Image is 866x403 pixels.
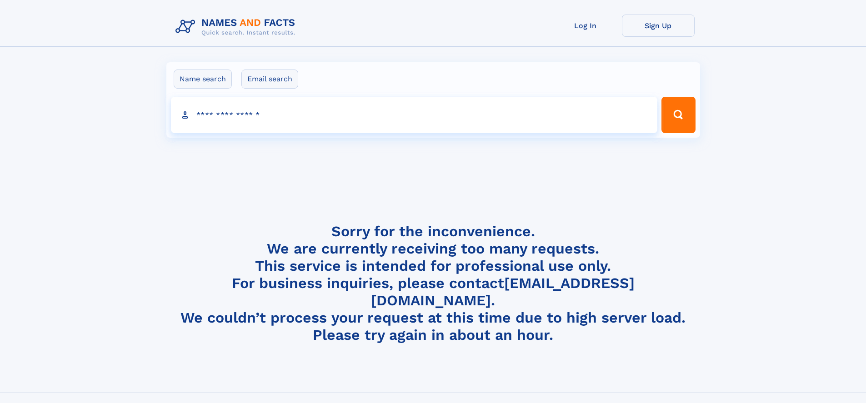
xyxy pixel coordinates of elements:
[174,70,232,89] label: Name search
[172,223,695,344] h4: Sorry for the inconvenience. We are currently receiving too many requests. This service is intend...
[172,15,303,39] img: Logo Names and Facts
[622,15,695,37] a: Sign Up
[171,97,658,133] input: search input
[661,97,695,133] button: Search Button
[549,15,622,37] a: Log In
[241,70,298,89] label: Email search
[371,274,635,309] a: [EMAIL_ADDRESS][DOMAIN_NAME]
